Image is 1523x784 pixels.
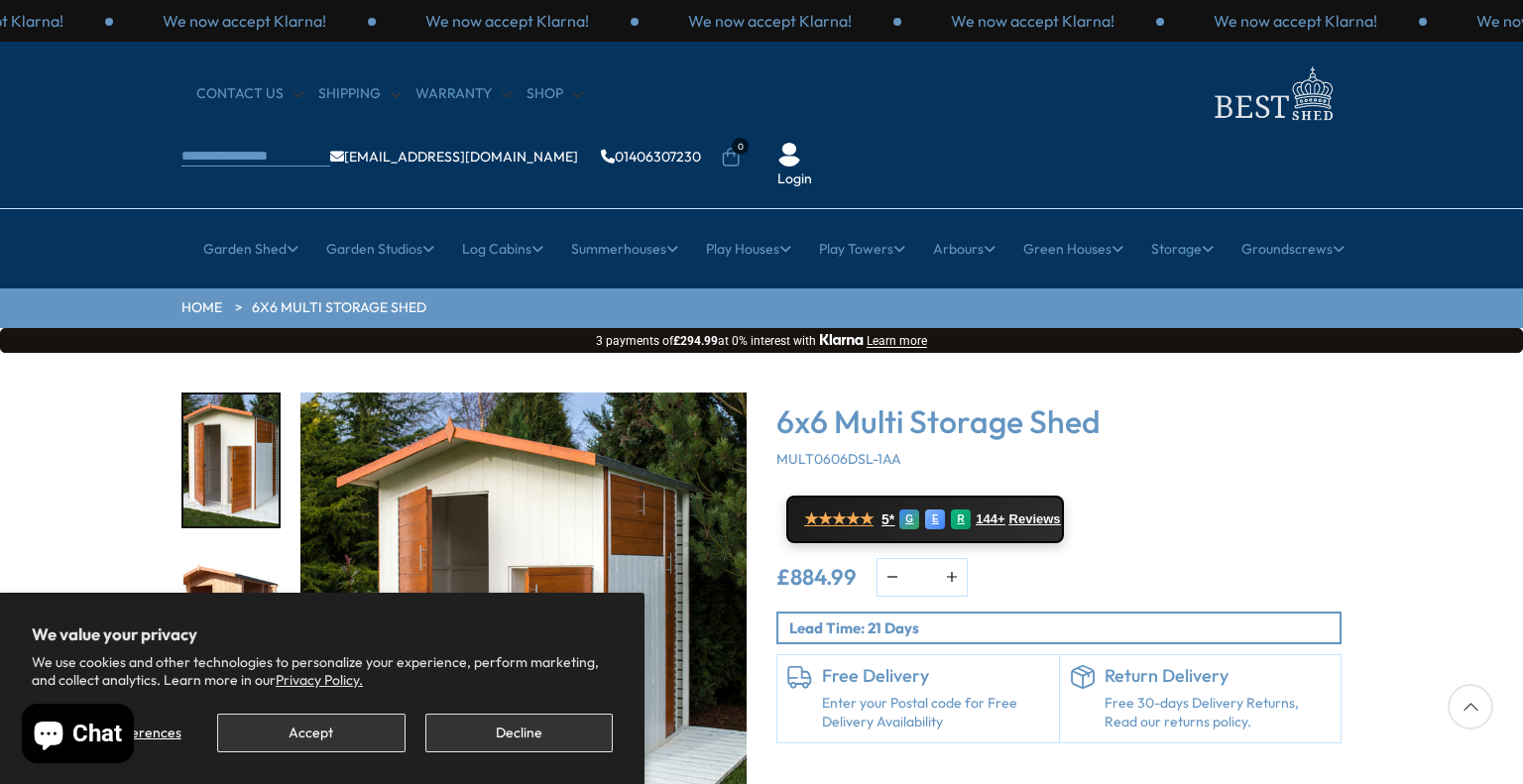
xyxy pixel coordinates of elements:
p: We now accept Klarna! [951,10,1114,32]
div: G [899,509,919,529]
span: Reviews [1009,511,1061,527]
span: MULT0606DSL-1AA [776,450,901,468]
a: Garden Shed [203,224,298,274]
a: [EMAIL_ADDRESS][DOMAIN_NAME] [330,150,578,164]
h6: Free Delivery [822,665,1049,687]
h2: We value your privacy [32,624,613,644]
span: 144+ [976,511,1004,527]
a: Login [777,169,812,189]
p: We now accept Klarna! [1214,10,1377,32]
span: ★★★★★ [804,509,874,528]
a: Privacy Policy. [276,671,363,689]
div: R [951,509,971,529]
a: Shipping [318,84,401,104]
div: E [925,509,945,529]
div: 3 / 3 [901,10,1164,32]
h3: 6x6 Multi Storage Shed [776,402,1342,440]
span: 0 [732,138,749,155]
button: Accept [217,714,405,752]
a: Enter your Postal code for Free Delivery Availability [822,694,1049,732]
img: cutout_1_200x200.jpg [183,550,279,682]
h6: Return Delivery [1105,665,1332,687]
div: 1 / 3 [376,10,639,32]
img: 5019804118779-6x6-multistore-2_200x200.jpg [183,394,279,526]
a: HOME [181,298,222,318]
a: Warranty [415,84,512,104]
div: 3 / 3 [113,10,376,32]
img: User Icon [777,143,801,167]
a: Garden Studios [326,224,434,274]
img: logo [1203,61,1342,126]
inbox-online-store-chat: Shopify online store chat [16,704,140,768]
a: 01406307230 [601,150,701,164]
div: 1 / 11 [181,392,281,528]
a: 6x6 Multi Storage Shed [252,298,426,318]
p: We now accept Klarna! [688,10,852,32]
p: We use cookies and other technologies to personalize your experience, perform marketing, and coll... [32,653,613,689]
a: Arbours [933,224,996,274]
a: Play Towers [819,224,905,274]
a: Groundscrews [1241,224,1345,274]
p: Free 30-days Delivery Returns, Read our returns policy. [1105,694,1332,732]
a: Play Houses [706,224,791,274]
a: Summerhouses [571,224,678,274]
div: 1 / 3 [1164,10,1427,32]
p: We now accept Klarna! [425,10,589,32]
p: We now accept Klarna! [163,10,326,32]
div: 2 / 3 [639,10,901,32]
a: CONTACT US [196,84,303,104]
p: Lead Time: 21 Days [789,617,1340,638]
ins: £884.99 [776,566,857,588]
a: ★★★★★ 5* G E R 144+ Reviews [786,496,1064,543]
a: Shop [527,84,583,104]
a: 0 [721,148,741,168]
button: Decline [425,714,613,752]
a: Log Cabins [462,224,543,274]
a: Green Houses [1023,224,1123,274]
a: Storage [1151,224,1214,274]
div: 2 / 11 [181,548,281,684]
